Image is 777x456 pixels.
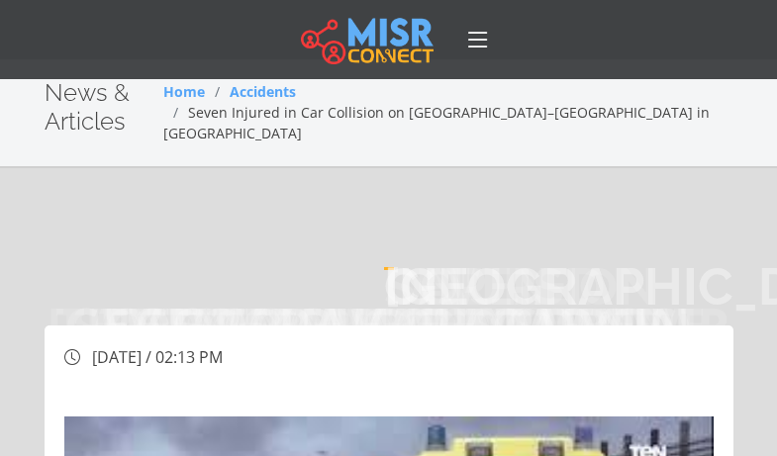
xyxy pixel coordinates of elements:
[45,78,130,136] span: News & Articles
[92,346,223,368] span: [DATE] / 02:13 PM
[301,15,434,64] img: main.misr_connect
[163,103,710,142] span: Seven Injured in Car Collision on [GEOGRAPHIC_DATA]–[GEOGRAPHIC_DATA] in [GEOGRAPHIC_DATA]
[163,82,205,101] a: Home
[230,82,296,101] a: Accidents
